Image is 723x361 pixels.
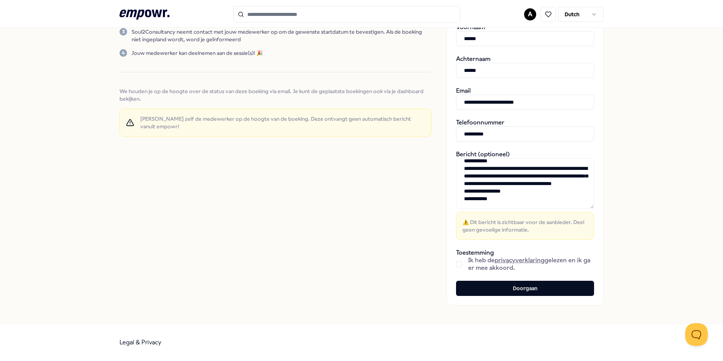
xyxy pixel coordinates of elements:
[132,49,263,57] p: Jouw medewerker kan deelnemen aan de sessie(s)! 🎉
[524,8,536,20] button: A
[456,23,594,46] div: Voornaam
[119,87,431,103] span: We houden je op de hoogte over de status van deze boeking via email. Je kunt de geplaatste boekin...
[495,257,545,264] a: privacyverklaring
[685,323,708,346] iframe: Help Scout Beacon - Open
[456,249,594,272] div: Toestemming
[119,49,127,57] div: 4
[140,115,425,130] span: [PERSON_NAME] zelf de medewerker op de hoogte van de boeking. Deze ontvangt geen automatisch beri...
[456,87,594,110] div: Email
[456,281,594,296] button: Doorgaan
[119,28,127,36] div: 3
[456,151,594,240] div: Bericht (optioneel)
[233,6,460,23] input: Search for products, categories or subcategories
[468,257,594,272] span: Ik heb de gelezen en ik ga er mee akkoord.
[456,119,594,142] div: Telefoonnummer
[462,218,588,233] span: ⚠️ Dit bericht is zichtbaar voor de aanbieder. Deel geen gevoelige informatie.
[119,339,161,346] a: Legal & Privacy
[456,55,594,78] div: Achternaam
[132,28,431,43] p: Soul2Consultancy neemt contact met jouw medewerker op om de gewenste startdatum te bevestigen. Al...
